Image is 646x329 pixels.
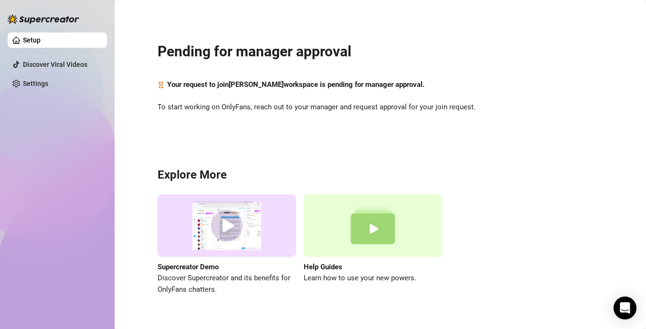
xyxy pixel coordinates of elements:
img: logo-BBDzfeDw.svg [8,14,79,24]
a: Help GuidesLearn how to use your new powers. [304,194,442,295]
img: help guides [304,194,442,257]
a: Supercreator DemoDiscover Supercreator and its benefits for OnlyFans chatters. [158,194,296,295]
strong: Your request to join [PERSON_NAME] workspace is pending for manager approval. [167,80,424,89]
h2: Pending for manager approval [158,42,603,61]
a: Discover Viral Videos [23,61,87,68]
span: Learn how to use your new powers. [304,273,442,284]
a: Settings [23,80,48,87]
span: To start working on OnlyFans, reach out to your manager and request approval for your join request. [158,102,603,113]
span: hourglass [158,79,164,91]
h3: Explore More [158,168,603,183]
img: supercreator demo [158,194,296,257]
div: Open Intercom Messenger [614,297,636,319]
strong: Supercreator Demo [158,263,219,271]
span: Discover Supercreator and its benefits for OnlyFans chatters. [158,273,296,295]
strong: Help Guides [304,263,342,271]
a: Setup [23,36,41,44]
